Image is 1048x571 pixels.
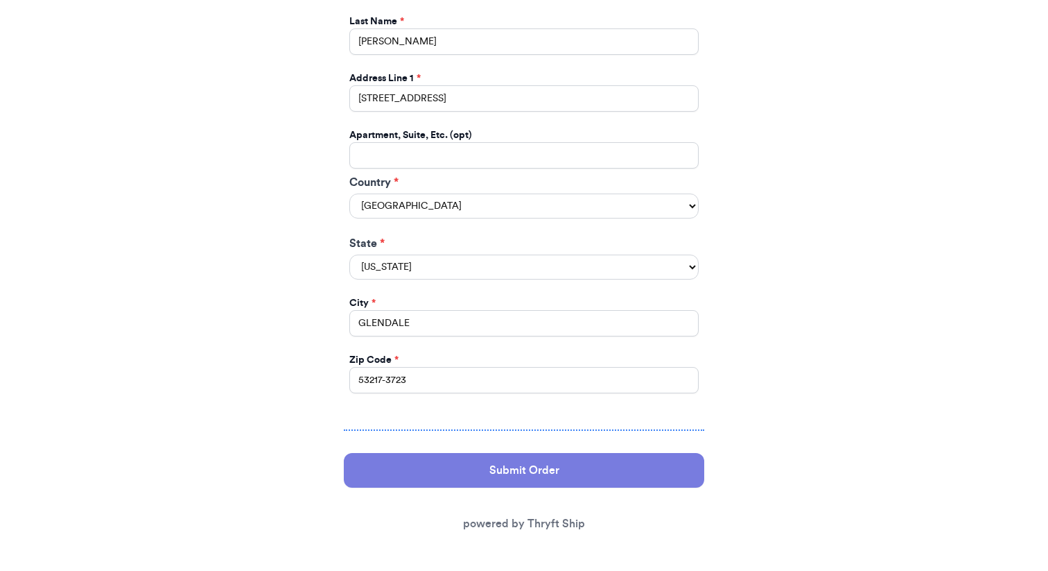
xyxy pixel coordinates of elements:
label: Address Line 1 [349,71,421,85]
label: State [349,235,699,252]
input: Last Name [349,28,699,55]
button: Submit Order [344,453,704,488]
label: Zip Code [349,353,399,367]
label: Country [349,174,699,191]
a: powered by Thryft Ship [463,518,585,529]
label: Apartment, Suite, Etc. (opt) [349,128,472,142]
label: Last Name [349,15,404,28]
label: City [349,296,376,310]
input: 12345 [349,367,699,393]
